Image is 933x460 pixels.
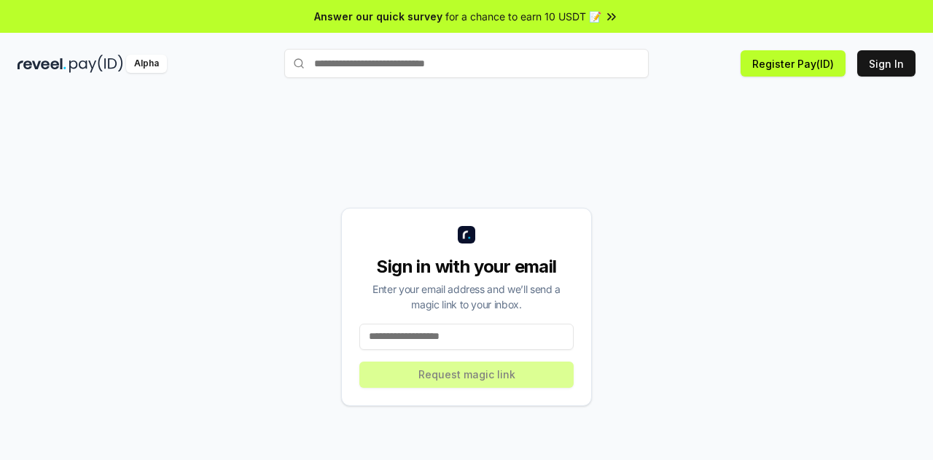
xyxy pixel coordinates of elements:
div: Enter your email address and we’ll send a magic link to your inbox. [359,281,574,312]
button: Register Pay(ID) [741,50,846,77]
img: reveel_dark [17,55,66,73]
div: Alpha [126,55,167,73]
img: pay_id [69,55,123,73]
span: for a chance to earn 10 USDT 📝 [445,9,601,24]
div: Sign in with your email [359,255,574,278]
img: logo_small [458,226,475,243]
span: Answer our quick survey [314,9,442,24]
button: Sign In [857,50,916,77]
